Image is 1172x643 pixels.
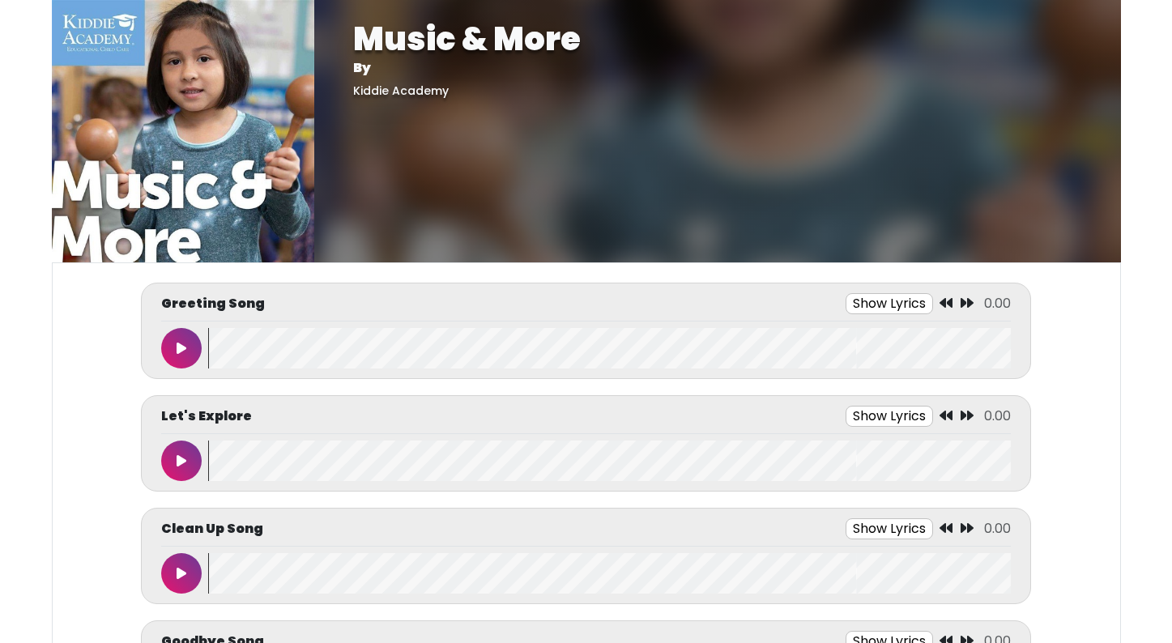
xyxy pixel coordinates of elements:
[984,519,1011,538] span: 0.00
[984,294,1011,313] span: 0.00
[161,519,263,539] p: Clean Up Song
[161,294,265,313] p: Greeting Song
[984,407,1011,425] span: 0.00
[161,407,252,426] p: Let's Explore
[353,19,1082,58] h1: Music & More
[846,518,933,539] button: Show Lyrics
[353,84,1082,98] h5: Kiddie Academy
[353,58,1082,78] p: By
[846,406,933,427] button: Show Lyrics
[846,293,933,314] button: Show Lyrics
